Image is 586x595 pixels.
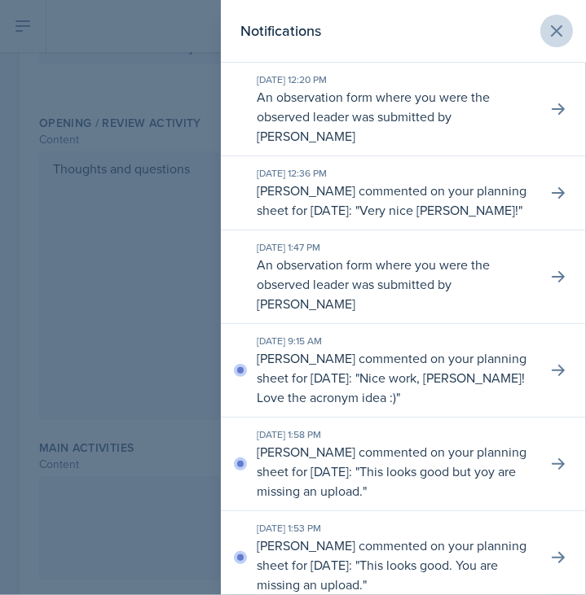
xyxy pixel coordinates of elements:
div: [DATE] 1:53 PM [257,521,534,536]
p: [PERSON_NAME] commented on your planning sheet for [DATE]: " " [257,442,534,501]
div: [DATE] 12:36 PM [257,166,534,181]
h2: Notifications [240,20,321,42]
p: Nice work, [PERSON_NAME]! Love the acronym idea :) [257,369,525,406]
div: [DATE] 1:47 PM [257,240,534,255]
div: [DATE] 12:20 PM [257,72,534,87]
div: [DATE] 9:15 AM [257,334,534,348]
p: This looks good but yoy are missing an upload. [257,462,516,500]
p: [PERSON_NAME] commented on your planning sheet for [DATE]: " " [257,348,534,407]
p: Very nice [PERSON_NAME]! [359,201,518,219]
p: [PERSON_NAME] commented on your planning sheet for [DATE]: " " [257,536,534,594]
p: [PERSON_NAME] commented on your planning sheet for [DATE]: " " [257,181,534,220]
div: [DATE] 1:58 PM [257,427,534,442]
p: An observation form where you were the observed leader was submitted by [PERSON_NAME] [257,87,534,146]
p: An observation form where you were the observed leader was submitted by [PERSON_NAME] [257,255,534,313]
p: This looks good. You are missing an upload. [257,556,498,593]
